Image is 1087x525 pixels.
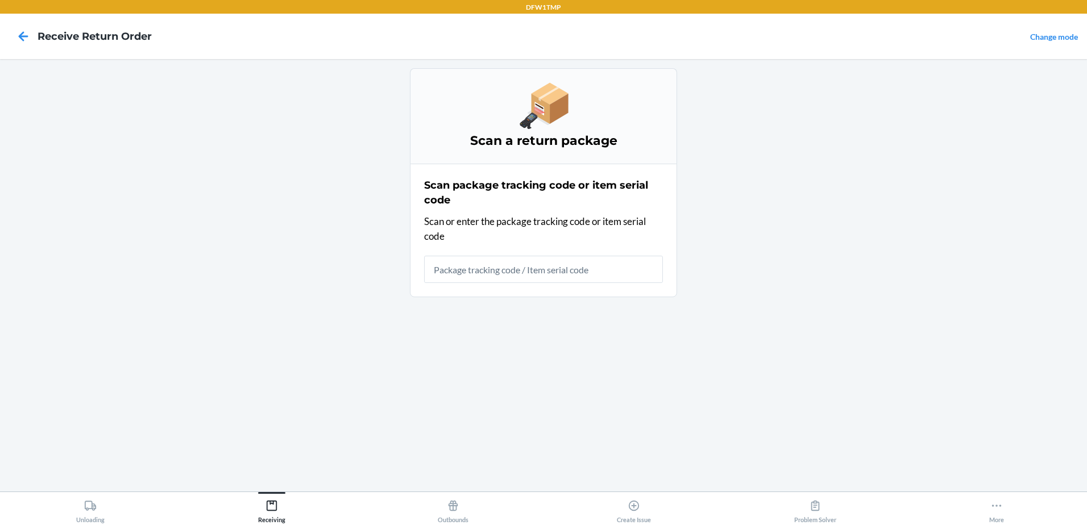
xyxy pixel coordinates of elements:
p: DFW1TMP [526,2,561,13]
div: Receiving [258,495,285,523]
div: Create Issue [617,495,651,523]
button: Receiving [181,492,363,523]
input: Package tracking code / Item serial code [424,256,663,283]
button: Outbounds [362,492,543,523]
button: Create Issue [543,492,725,523]
h2: Scan package tracking code or item serial code [424,178,663,207]
p: Scan or enter the package tracking code or item serial code [424,214,663,243]
div: Problem Solver [794,495,836,523]
button: More [906,492,1087,523]
div: Unloading [76,495,105,523]
h3: Scan a return package [424,132,663,150]
div: Outbounds [438,495,468,523]
button: Problem Solver [725,492,906,523]
div: More [989,495,1004,523]
a: Change mode [1030,32,1078,41]
h4: Receive Return Order [38,29,152,44]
